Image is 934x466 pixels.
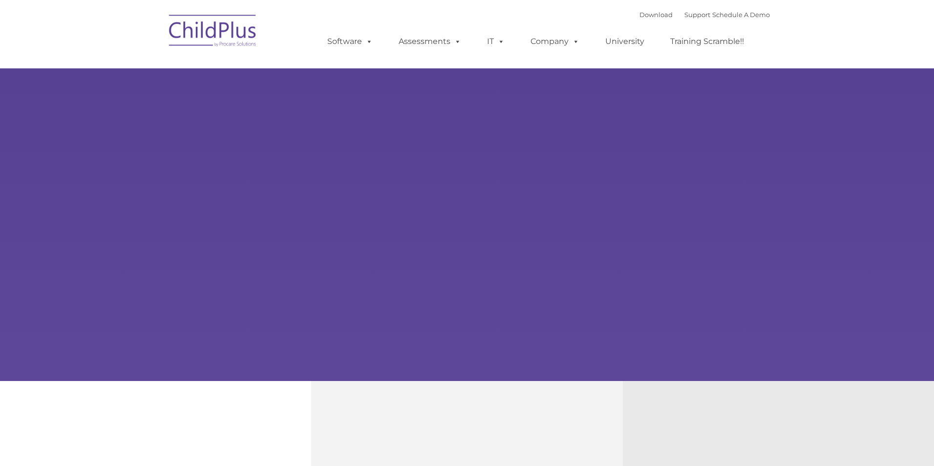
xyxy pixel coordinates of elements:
a: Software [318,32,382,51]
a: IT [477,32,514,51]
a: Schedule A Demo [712,11,770,19]
a: University [595,32,654,51]
a: Support [684,11,710,19]
a: Download [639,11,673,19]
a: Assessments [389,32,471,51]
a: Training Scramble!! [660,32,754,51]
a: Company [521,32,589,51]
font: | [639,11,770,19]
img: ChildPlus by Procare Solutions [164,8,262,57]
